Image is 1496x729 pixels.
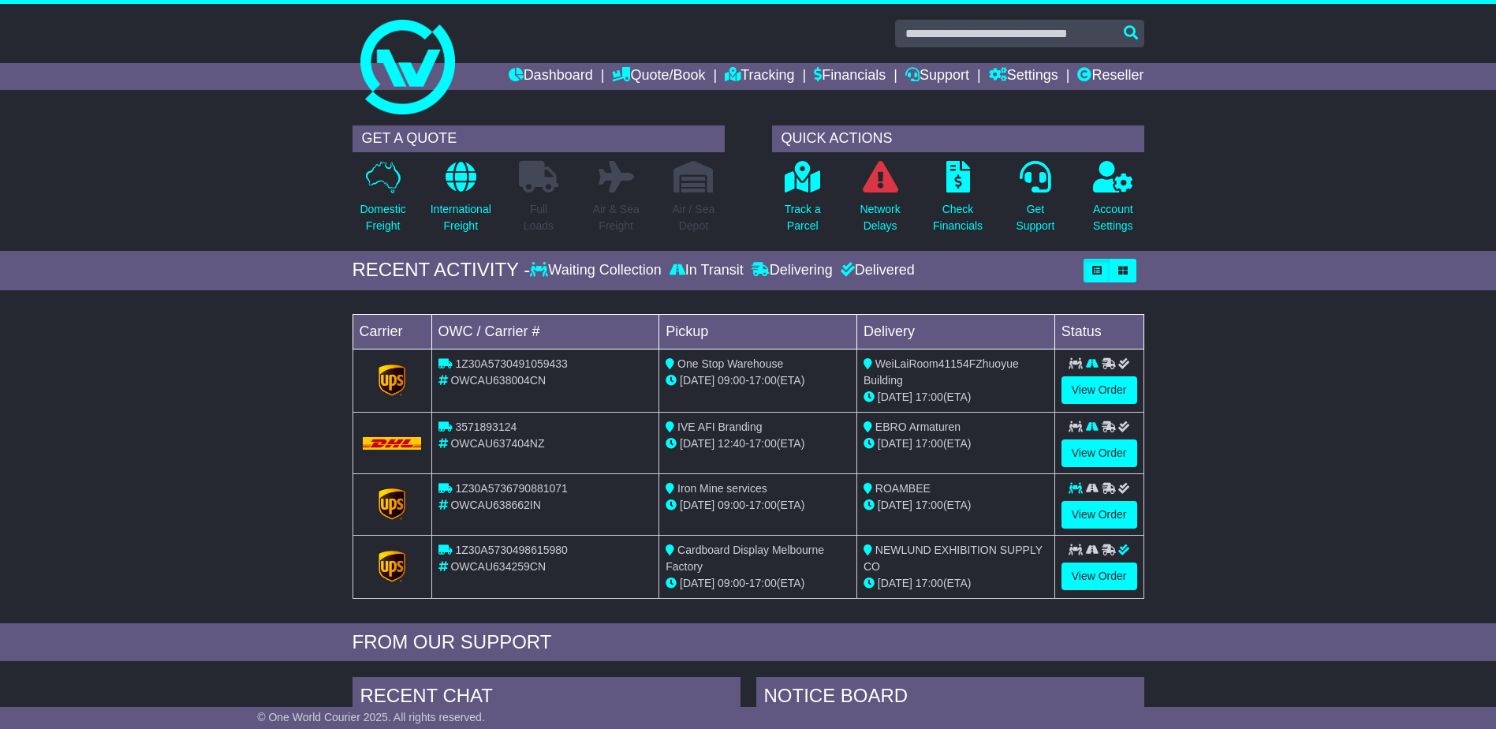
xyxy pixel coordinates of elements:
[379,488,405,520] img: GetCarrierServiceLogo
[1061,439,1137,467] a: View Order
[379,364,405,396] img: GetCarrierServiceLogo
[677,357,783,370] span: One Stop Warehouse
[509,63,593,90] a: Dashboard
[718,499,745,511] span: 09:00
[1061,501,1137,529] a: View Order
[530,262,665,279] div: Waiting Collection
[859,160,901,243] a: NetworkDelays
[785,201,821,234] p: Track a Parcel
[431,314,659,349] td: OWC / Carrier #
[673,201,715,234] p: Air / Sea Depot
[718,374,745,387] span: 09:00
[680,577,714,589] span: [DATE]
[363,437,422,450] img: DHL.png
[659,314,857,349] td: Pickup
[860,201,900,234] p: Network Delays
[353,125,725,152] div: GET A QUOTE
[916,577,943,589] span: 17:00
[666,436,850,452] div: - (ETA)
[455,357,567,370] span: 1Z30A5730491059433
[430,160,492,243] a: InternationalFreight
[864,436,1048,452] div: (ETA)
[1061,376,1137,404] a: View Order
[450,437,544,450] span: OWCAU637404NZ
[878,437,912,450] span: [DATE]
[1077,63,1143,90] a: Reseller
[450,560,546,573] span: OWCAU634259CN
[450,374,546,387] span: OWCAU638004CN
[353,259,531,282] div: RECENT ACTIVITY -
[864,544,1043,573] span: NEWLUND EXHIBITION SUPPLY CO
[864,389,1048,406] div: (ETA)
[878,391,912,403] span: [DATE]
[864,357,1019,387] span: WeiLaiRoom41154FZhuoyue Building
[353,314,431,349] td: Carrier
[718,437,745,450] span: 12:40
[1093,201,1133,234] p: Account Settings
[680,499,714,511] span: [DATE]
[749,499,777,511] span: 17:00
[680,437,714,450] span: [DATE]
[989,63,1058,90] a: Settings
[450,499,540,511] span: OWCAU638662IN
[666,262,748,279] div: In Transit
[666,544,824,573] span: Cardboard Display Melbourne Factory
[680,374,714,387] span: [DATE]
[784,160,822,243] a: Track aParcel
[257,711,485,723] span: © One World Courier 2025. All rights reserved.
[666,372,850,389] div: - (ETA)
[1092,160,1134,243] a: AccountSettings
[749,437,777,450] span: 17:00
[718,577,745,589] span: 09:00
[916,499,943,511] span: 17:00
[864,575,1048,592] div: (ETA)
[359,160,406,243] a: DomesticFreight
[455,421,517,433] span: 3571893124
[905,63,969,90] a: Support
[933,201,983,234] p: Check Financials
[1015,160,1055,243] a: GetSupport
[353,631,1144,654] div: FROM OUR SUPPORT
[864,497,1048,514] div: (ETA)
[878,577,912,589] span: [DATE]
[677,482,767,495] span: Iron Mine services
[814,63,886,90] a: Financials
[916,391,943,403] span: 17:00
[1016,201,1054,234] p: Get Support
[856,314,1054,349] td: Delivery
[360,201,405,234] p: Domestic Freight
[1061,563,1137,590] a: View Order
[756,677,1144,720] div: NOTICE BOARD
[749,374,777,387] span: 17:00
[875,482,931,495] span: ROAMBEE
[431,201,491,234] p: International Freight
[878,499,912,511] span: [DATE]
[353,677,741,720] div: RECENT CHAT
[593,201,640,234] p: Air & Sea Freight
[666,575,850,592] div: - (ETA)
[455,544,567,556] span: 1Z30A5730498615980
[379,551,405,582] img: GetCarrierServiceLogo
[748,262,837,279] div: Delivering
[666,497,850,514] div: - (ETA)
[1054,314,1143,349] td: Status
[612,63,705,90] a: Quote/Book
[455,482,567,495] span: 1Z30A5736790881071
[519,201,558,234] p: Full Loads
[916,437,943,450] span: 17:00
[749,577,777,589] span: 17:00
[932,160,983,243] a: CheckFinancials
[677,421,762,433] span: IVE AFI Branding
[725,63,794,90] a: Tracking
[837,262,915,279] div: Delivered
[875,421,961,433] span: EBRO Armaturen
[772,125,1144,152] div: QUICK ACTIONS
